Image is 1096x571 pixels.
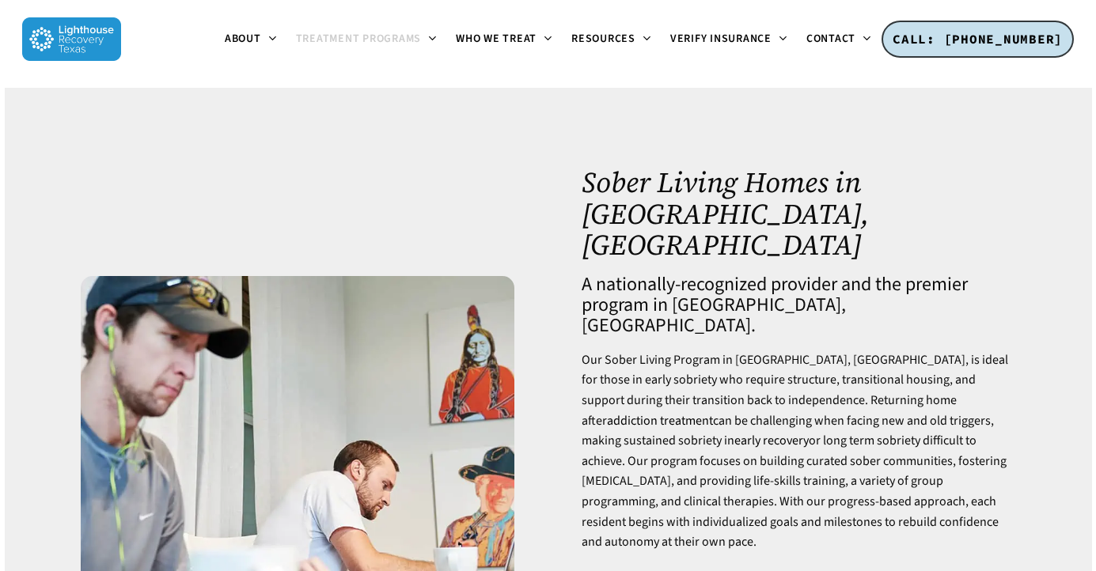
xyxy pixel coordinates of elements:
[582,167,1015,261] h1: Sober Living Homes in [GEOGRAPHIC_DATA], [GEOGRAPHIC_DATA]
[607,412,713,429] a: addiction treatment
[670,31,772,47] span: Verify Insurance
[661,33,797,46] a: Verify Insurance
[882,21,1074,59] a: CALL: [PHONE_NUMBER]
[225,31,261,47] span: About
[806,31,855,47] span: Contact
[571,31,635,47] span: Resources
[582,274,1015,336] h4: A nationally-recognized provider and the premier program in [GEOGRAPHIC_DATA], [GEOGRAPHIC_DATA].
[446,33,562,46] a: Who We Treat
[215,33,286,46] a: About
[797,33,881,46] a: Contact
[456,31,537,47] span: Who We Treat
[562,33,661,46] a: Resources
[893,31,1063,47] span: CALL: [PHONE_NUMBER]
[22,17,121,61] img: Lighthouse Recovery Texas
[734,432,809,449] a: early recovery
[286,33,447,46] a: Treatment Programs
[296,31,422,47] span: Treatment Programs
